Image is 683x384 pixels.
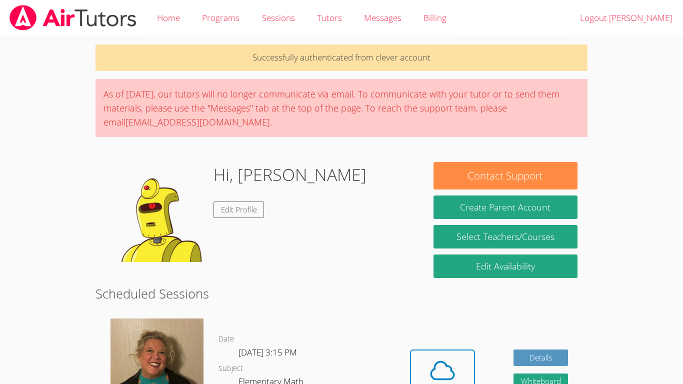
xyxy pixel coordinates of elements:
span: Messages [364,12,401,23]
button: Contact Support [433,162,577,189]
a: Edit Profile [213,201,264,218]
span: [DATE] 3:15 PM [238,346,297,358]
a: Details [513,349,568,366]
dt: Date [218,333,234,345]
img: airtutors_banner-c4298cdbf04f3fff15de1276eac7730deb9818008684d7c2e4769d2f7ddbe033.png [8,5,137,30]
dt: Subject [218,362,243,375]
a: Select Teachers/Courses [433,225,577,248]
p: Successfully authenticated from clever account [95,44,587,71]
h1: Hi, [PERSON_NAME] [213,162,366,187]
a: Edit Availability [433,254,577,278]
div: As of [DATE], our tutors will no longer communicate via email. To communicate with your tutor or ... [95,79,587,137]
button: Create Parent Account [433,195,577,219]
h2: Scheduled Sessions [95,284,587,303]
img: default.png [105,162,205,262]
